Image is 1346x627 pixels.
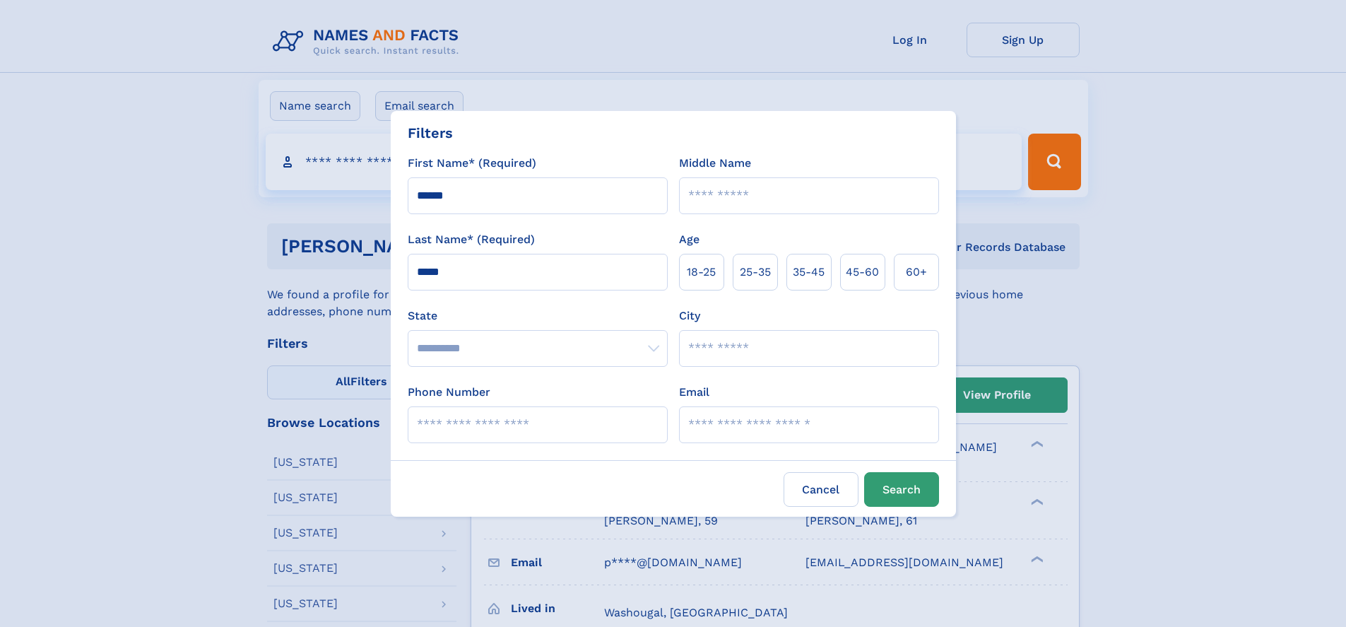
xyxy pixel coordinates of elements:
label: First Name* (Required) [408,155,536,172]
label: Phone Number [408,384,490,401]
span: 45‑60 [846,264,879,281]
span: 18‑25 [687,264,716,281]
label: State [408,307,668,324]
span: 25‑35 [740,264,771,281]
label: City [679,307,700,324]
label: Middle Name [679,155,751,172]
label: Age [679,231,699,248]
span: 35‑45 [793,264,825,281]
label: Last Name* (Required) [408,231,535,248]
span: 60+ [906,264,927,281]
div: Filters [408,122,453,143]
label: Cancel [784,472,858,507]
label: Email [679,384,709,401]
button: Search [864,472,939,507]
